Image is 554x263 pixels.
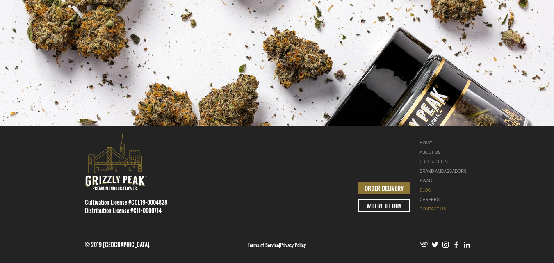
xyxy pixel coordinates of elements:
[248,241,279,248] a: Terms of Service
[420,195,472,204] a: CAREERS
[420,148,472,157] a: ABOUT US
[420,185,472,195] a: BLOG
[420,157,472,167] a: PRODUCT LINE
[365,184,404,192] span: ORDER DELIVERY
[358,199,410,212] a: WHERE TO BUY
[431,240,439,249] img: Twitter
[85,198,167,215] span: Cultivation License #CCL19-0004828 Distribution License #C11-0000714
[420,176,472,185] a: SWAG
[367,201,401,210] span: WHERE TO BUY
[85,134,147,190] svg: premium-indoor-cannabis
[463,240,471,249] img: LinkedIn
[248,241,306,248] span: |
[420,240,471,249] ul: Social Bar
[280,241,306,248] a: Privacy Policy
[420,204,472,214] a: CONTACT US
[452,240,461,249] img: Facebook
[358,182,410,194] a: ORDER DELIVERY
[441,240,450,249] img: Instagram
[85,240,150,249] span: © 2019 [GEOGRAPHIC_DATA].
[420,138,472,214] nav: Site
[420,240,429,249] img: weedmaps
[420,138,472,148] a: HOME
[420,167,472,176] div: BRAND AMBASSADORS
